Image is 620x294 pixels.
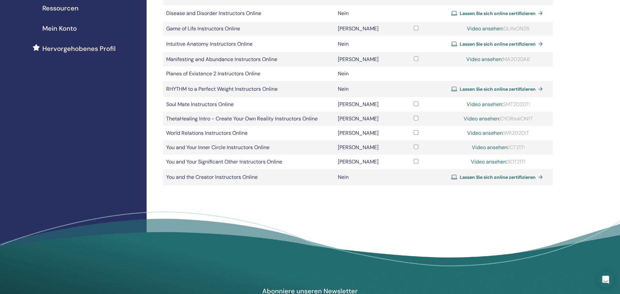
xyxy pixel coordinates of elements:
div: ICT21T! [447,144,550,151]
td: Nein [335,169,388,185]
span: Lassen Sie sich online zertifizieren [460,86,536,92]
a: Lassen Sie sich online zertifizieren [451,84,545,94]
a: Lassen Sie sich online zertifizieren [451,39,545,49]
td: RHYTHM to a Perfect Weight Instructors Online [163,81,335,97]
td: Nein [335,5,388,22]
td: Planes of Existence 2 Instructors Online [163,67,335,81]
a: Lassen Sie sich online zertifizieren [451,172,545,182]
td: [PERSON_NAME] [335,52,388,67]
span: Ressourcen [42,3,79,13]
td: You and the Creator Instructors Online [163,169,335,185]
a: Video ansehen: [467,25,503,32]
td: Nein [335,36,388,52]
span: Hervorgehobenes Profil [42,44,116,54]
div: MA2020AB [447,55,550,63]
span: Mein Konto [42,23,77,33]
span: Lassen Sie sich online zertifizieren [460,10,536,16]
td: Intuitive Anatomy Instructors Online [163,36,335,52]
td: Manifesting and Abundance Instructors Online [163,52,335,67]
td: [PERSON_NAME] [335,97,388,112]
a: Video ansehen: [466,56,503,63]
td: ThetaHealing Intro - Create Your Own Reality Instructors Online [163,112,335,126]
div: SOT21T! [447,158,550,166]
div: CYORealON17 [447,115,550,123]
td: [PERSON_NAME] [335,22,388,36]
div: Open Intercom Messenger [598,272,613,287]
a: Video ansehen: [467,130,504,136]
span: Lassen Sie sich online zertifizieren [460,174,536,180]
div: GLifeON26 [447,25,550,33]
td: You and Your Inner Circle Instructors Online [163,140,335,155]
td: Game of Life Instructors Online [163,22,335,36]
a: Video ansehen: [471,158,507,165]
span: Lassen Sie sich online zertifizieren [460,41,536,47]
div: SMT2020T! [447,101,550,108]
td: Nein [335,81,388,97]
td: [PERSON_NAME] [335,155,388,169]
td: World Relations Instructors Online [163,126,335,140]
td: [PERSON_NAME] [335,126,388,140]
a: Lassen Sie sich online zertifizieren [451,8,545,18]
td: [PERSON_NAME] [335,140,388,155]
td: Disease and Disorder Instructors Online [163,5,335,22]
a: Video ansehen: [467,101,503,108]
td: Soul Mate Instructors Online [163,97,335,112]
td: You and Your Significant Other Instructors Online [163,155,335,169]
td: Nein [335,67,388,81]
div: WR2020!T [447,129,550,137]
a: Video ansehen: [472,144,508,151]
td: [PERSON_NAME] [335,112,388,126]
a: Video ansehen: [464,115,500,122]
